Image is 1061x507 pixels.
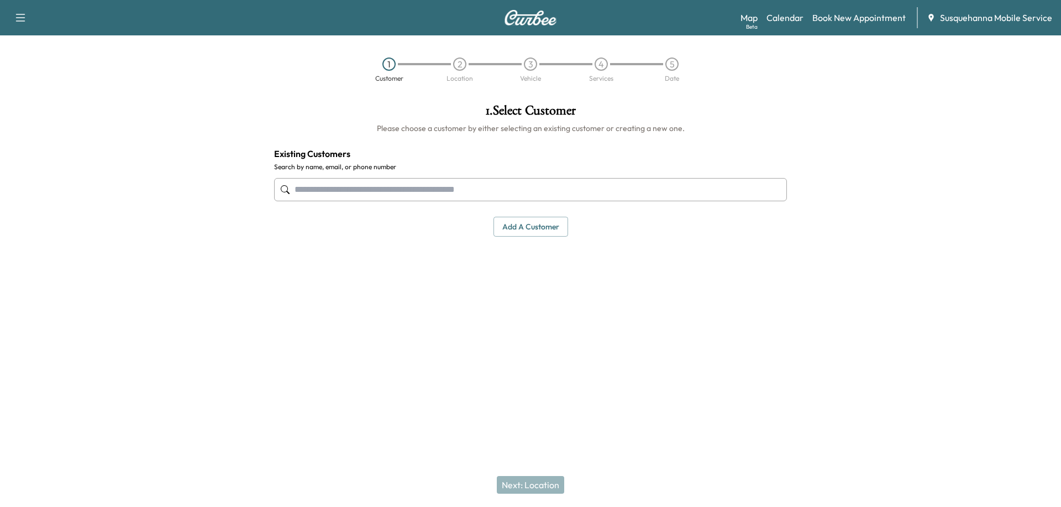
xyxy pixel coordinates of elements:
div: 4 [595,58,608,71]
a: MapBeta [740,11,758,24]
div: Services [589,75,613,82]
button: Add a customer [493,217,568,237]
h6: Please choose a customer by either selecting an existing customer or creating a new one. [274,123,787,134]
div: Customer [375,75,403,82]
div: 1 [382,58,396,71]
a: Calendar [766,11,803,24]
h1: 1 . Select Customer [274,104,787,123]
div: 2 [453,58,466,71]
div: Vehicle [520,75,541,82]
div: 3 [524,58,537,71]
span: Susquehanna Mobile Service [940,11,1052,24]
div: 5 [665,58,679,71]
a: Book New Appointment [812,11,906,24]
img: Curbee Logo [504,10,557,25]
div: Beta [746,23,758,31]
div: Date [665,75,679,82]
div: Location [447,75,473,82]
h4: Existing Customers [274,147,787,160]
label: Search by name, email, or phone number [274,163,787,171]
